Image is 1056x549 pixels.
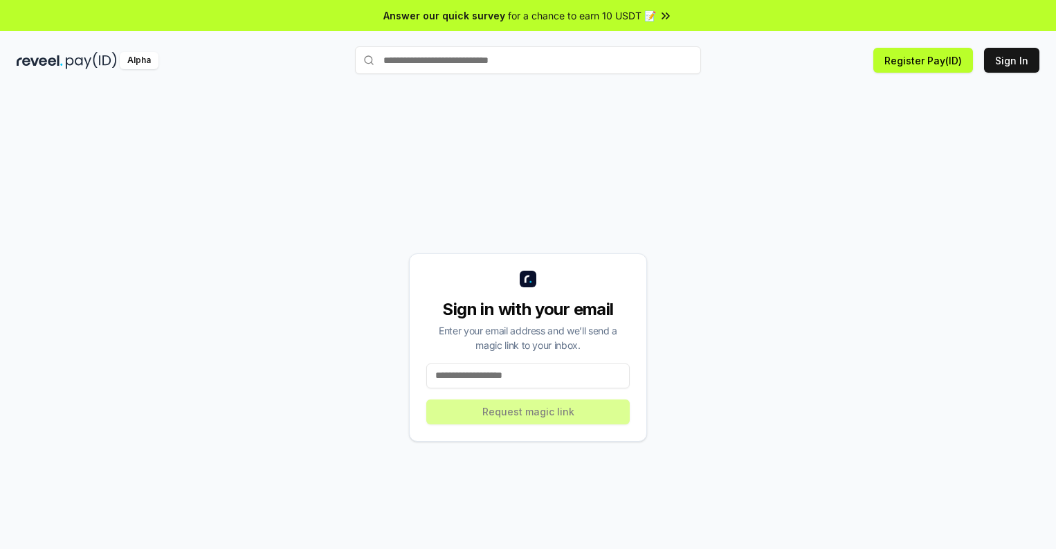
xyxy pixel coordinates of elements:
button: Sign In [984,48,1039,73]
span: Answer our quick survey [383,8,505,23]
img: pay_id [66,52,117,69]
div: Alpha [120,52,158,69]
span: for a chance to earn 10 USDT 📝 [508,8,656,23]
div: Enter your email address and we’ll send a magic link to your inbox. [426,323,630,352]
img: reveel_dark [17,52,63,69]
div: Sign in with your email [426,298,630,321]
img: logo_small [520,271,536,287]
button: Register Pay(ID) [873,48,973,73]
